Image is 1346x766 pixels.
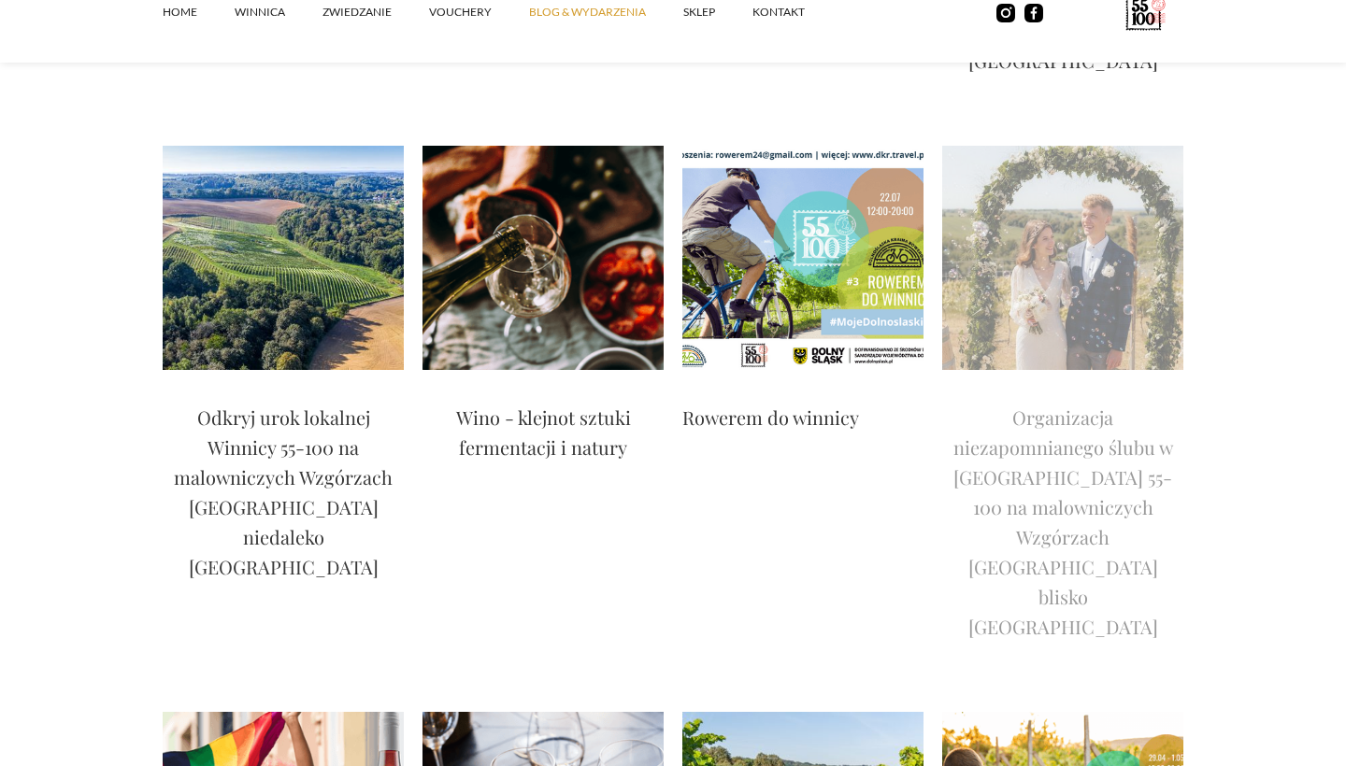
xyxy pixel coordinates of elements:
a: Wino - klejnot sztuki fermentacji i natury [422,403,664,472]
p: Wino - klejnot sztuki fermentacji i natury [422,403,664,462]
a: Organizacja niezapomnianego ślubu w [GEOGRAPHIC_DATA] 55-100 na malowniczych Wzgórzach [GEOGRAPHI... [942,403,1183,651]
a: Rowerem do winnicy [682,403,859,442]
p: Rowerem do winnicy [682,403,859,433]
p: Odkryj urok lokalnej Winnicy 55-100 na malowniczych Wzgórzach [GEOGRAPHIC_DATA] niedaleko [GEOGRA... [163,403,404,582]
p: Organizacja niezapomnianego ślubu w [GEOGRAPHIC_DATA] 55-100 na malowniczych Wzgórzach [GEOGRAPHI... [942,403,1183,642]
a: Odkryj urok lokalnej Winnicy 55-100 na malowniczych Wzgórzach [GEOGRAPHIC_DATA] niedaleko [GEOGRA... [163,403,404,591]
